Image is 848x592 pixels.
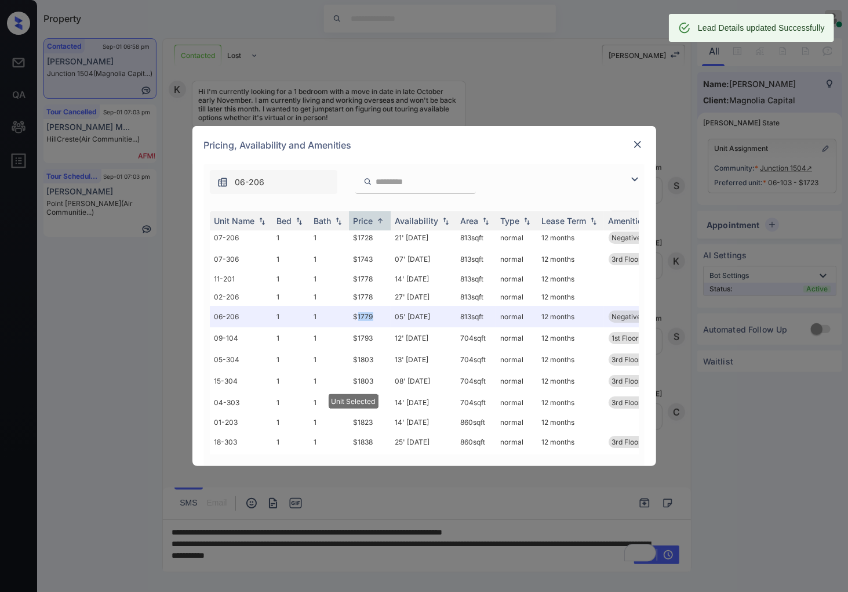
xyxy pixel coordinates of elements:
[456,431,496,453] td: 860 sqft
[214,216,255,226] div: Unit Name
[256,217,268,225] img: sorting
[521,217,533,225] img: sorting
[542,216,587,226] div: Lease Term
[612,312,669,321] span: Negative Locati...
[537,392,604,413] td: 12 months
[391,288,456,306] td: 27' [DATE]
[349,349,391,370] td: $1803
[272,288,310,306] td: 1
[496,327,537,349] td: normal
[480,217,492,225] img: sorting
[391,327,456,349] td: 12' [DATE]
[537,248,604,270] td: 12 months
[496,453,537,471] td: normal
[496,248,537,270] td: normal
[612,255,642,263] span: 3rd Floor
[537,453,604,471] td: 12 months
[314,216,332,226] div: Bath
[391,413,456,431] td: 14' [DATE]
[537,227,604,248] td: 12 months
[277,216,292,226] div: Bed
[612,355,642,364] span: 3rd Floor
[537,288,604,306] td: 12 months
[349,270,391,288] td: $1778
[310,413,349,431] td: 1
[310,288,349,306] td: 1
[612,398,642,407] span: 3rd Floor
[235,176,265,189] span: 06-206
[588,217,599,225] img: sorting
[210,270,272,288] td: 11-201
[272,349,310,370] td: 1
[456,327,496,349] td: 704 sqft
[272,227,310,248] td: 1
[440,217,452,225] img: sorting
[192,126,656,164] div: Pricing, Availability and Amenities
[456,370,496,392] td: 704 sqft
[210,392,272,413] td: 04-303
[537,327,604,349] td: 12 months
[210,248,272,270] td: 07-306
[456,413,496,431] td: 860 sqft
[210,306,272,327] td: 06-206
[349,306,391,327] td: $1779
[391,349,456,370] td: 13' [DATE]
[310,248,349,270] td: 1
[496,288,537,306] td: normal
[363,176,372,187] img: icon-zuma
[496,413,537,431] td: normal
[496,349,537,370] td: normal
[391,306,456,327] td: 05' [DATE]
[210,227,272,248] td: 07-206
[391,431,456,453] td: 25' [DATE]
[456,248,496,270] td: 813 sqft
[349,327,391,349] td: $1793
[456,349,496,370] td: 704 sqft
[272,413,310,431] td: 1
[310,306,349,327] td: 1
[354,216,373,226] div: Price
[612,438,642,446] span: 3rd Floor
[496,431,537,453] td: normal
[456,453,496,471] td: 860 sqft
[391,370,456,392] td: 08' [DATE]
[391,453,456,471] td: 28' [DATE]
[333,217,344,225] img: sorting
[496,392,537,413] td: normal
[391,270,456,288] td: 14' [DATE]
[310,370,349,392] td: 1
[210,453,272,471] td: 17-207
[456,227,496,248] td: 813 sqft
[272,248,310,270] td: 1
[272,270,310,288] td: 1
[456,392,496,413] td: 704 sqft
[210,327,272,349] td: 09-104
[210,413,272,431] td: 01-203
[310,327,349,349] td: 1
[391,227,456,248] td: 21' [DATE]
[632,139,643,150] img: close
[537,431,604,453] td: 12 months
[310,270,349,288] td: 1
[374,216,386,225] img: sorting
[310,431,349,453] td: 1
[217,176,228,188] img: icon-zuma
[210,288,272,306] td: 02-206
[210,431,272,453] td: 18-303
[461,216,479,226] div: Area
[537,370,604,392] td: 12 months
[349,248,391,270] td: $1743
[391,392,456,413] td: 14' [DATE]
[349,227,391,248] td: $1728
[628,172,642,186] img: icon-zuma
[612,334,639,342] span: 1st Floor
[496,370,537,392] td: normal
[272,392,310,413] td: 1
[496,270,537,288] td: normal
[272,431,310,453] td: 1
[391,248,456,270] td: 07' [DATE]
[293,217,305,225] img: sorting
[698,17,825,38] div: Lead Details updated Successfully
[496,227,537,248] td: normal
[310,453,349,471] td: 1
